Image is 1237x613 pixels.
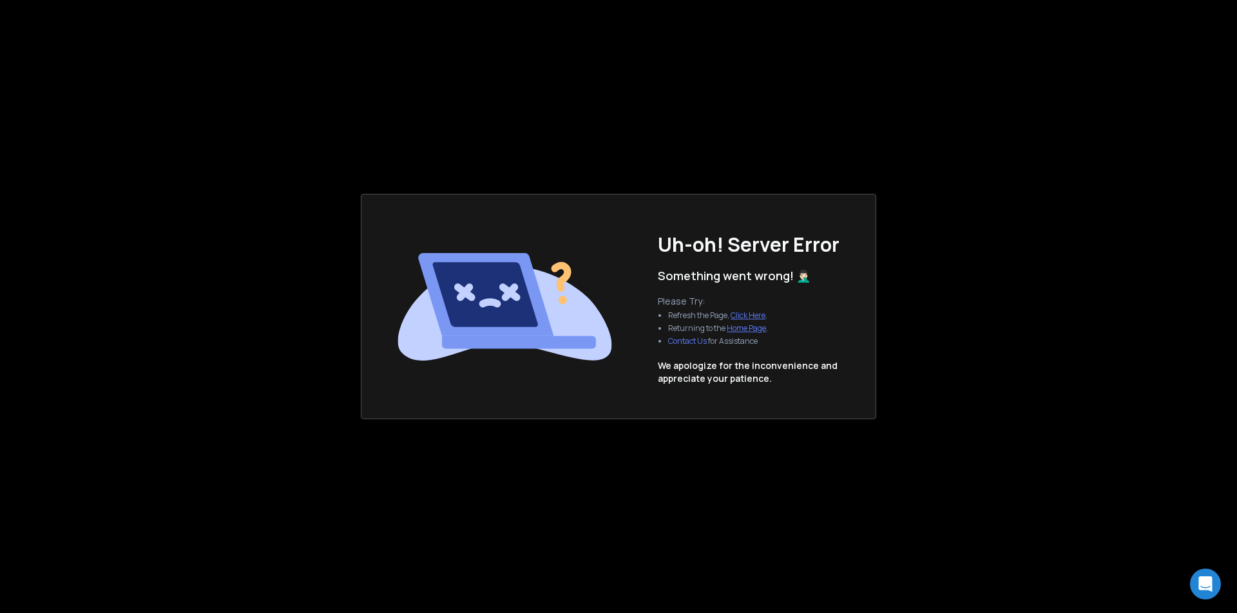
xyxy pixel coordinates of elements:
p: Something went wrong! 🤦🏻‍♂️ [658,267,810,285]
a: Home Page [727,323,766,334]
h1: Uh-oh! Server Error [658,233,839,256]
a: Click Here [731,310,765,321]
button: Contact Us [668,336,707,346]
li: Refresh the Page, . [668,310,768,321]
p: We apologize for the inconvenience and appreciate your patience. [658,359,838,385]
div: Open Intercom Messenger [1190,569,1221,599]
li: for Assistance [668,336,768,346]
p: Please Try: [658,295,778,308]
li: Returning to the . [668,323,768,334]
